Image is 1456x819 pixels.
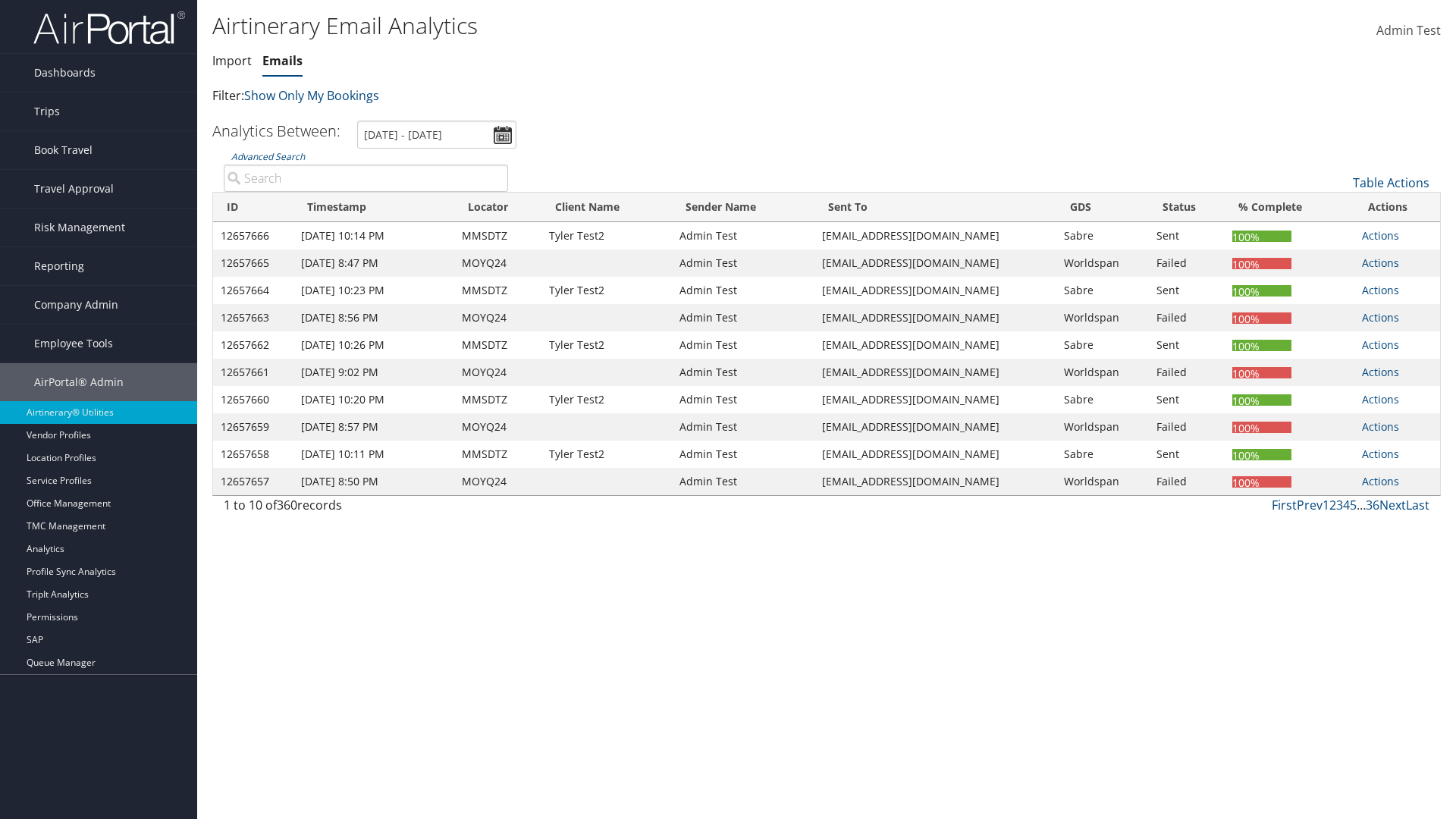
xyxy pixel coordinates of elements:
a: Actions [1362,310,1399,325]
td: Tyler Test2 [541,222,672,249]
div: 100% [1232,422,1291,433]
td: Sent [1149,441,1225,468]
td: [EMAIL_ADDRESS][DOMAIN_NAME] [814,277,1056,304]
a: Admin Test [1376,8,1441,55]
td: Sabre [1056,222,1149,249]
th: Locator [454,193,542,222]
div: 100% [1232,340,1291,351]
a: Show Only My Bookings [244,87,379,104]
td: Admin Test [672,359,814,386]
td: 12657664 [213,277,293,304]
td: Sabre [1056,277,1149,304]
div: 1 to 10 of records [224,496,508,522]
a: Import [212,52,252,69]
a: Last [1406,497,1429,513]
td: Admin Test [672,277,814,304]
span: Company Admin [34,286,118,324]
td: [DATE] 8:50 PM [293,468,454,495]
td: Worldspan [1056,304,1149,331]
td: MMSDTZ [454,222,542,249]
td: Admin Test [672,468,814,495]
th: ID: activate to sort column ascending [213,193,293,222]
td: Admin Test [672,222,814,249]
td: 12657659 [213,413,293,441]
a: Table Actions [1353,174,1429,191]
span: AirPortal® Admin [34,363,124,401]
th: GDS: activate to sort column ascending [1056,193,1149,222]
td: [EMAIL_ADDRESS][DOMAIN_NAME] [814,413,1056,441]
td: [EMAIL_ADDRESS][DOMAIN_NAME] [814,441,1056,468]
td: 12657663 [213,304,293,331]
input: Advanced Search [224,165,508,192]
td: 12657666 [213,222,293,249]
div: 100% [1232,231,1291,242]
td: 12657658 [213,441,293,468]
td: MOYQ24 [454,413,542,441]
td: Worldspan [1056,468,1149,495]
div: 100% [1232,394,1291,406]
a: Actions [1362,365,1399,379]
td: Worldspan [1056,249,1149,277]
a: Actions [1362,228,1399,243]
td: 12657661 [213,359,293,386]
a: Actions [1362,419,1399,434]
td: Tyler Test2 [541,331,672,359]
a: 1 [1323,497,1329,513]
td: [EMAIL_ADDRESS][DOMAIN_NAME] [814,222,1056,249]
td: MMSDTZ [454,441,542,468]
td: 12657665 [213,249,293,277]
td: [EMAIL_ADDRESS][DOMAIN_NAME] [814,359,1056,386]
a: Emails [262,52,303,69]
td: Admin Test [672,331,814,359]
a: 2 [1329,497,1336,513]
th: Status: activate to sort column ascending [1149,193,1225,222]
span: … [1357,497,1366,513]
span: Dashboards [34,54,96,92]
img: airportal-logo.png [33,10,185,45]
td: Failed [1149,249,1225,277]
span: Travel Approval [34,170,114,208]
a: Actions [1362,256,1399,270]
td: Worldspan [1056,359,1149,386]
input: [DATE] - [DATE] [357,121,516,149]
td: Failed [1149,304,1225,331]
div: 100% [1232,476,1291,488]
p: Filter: [212,86,1031,106]
a: 36 [1366,497,1379,513]
td: Sent [1149,331,1225,359]
td: Admin Test [672,441,814,468]
td: MOYQ24 [454,304,542,331]
span: Employee Tools [34,325,113,362]
th: Timestamp: activate to sort column ascending [293,193,454,222]
td: Sent [1149,277,1225,304]
div: 100% [1232,312,1291,324]
td: Admin Test [672,249,814,277]
td: Sabre [1056,331,1149,359]
td: MOYQ24 [454,359,542,386]
td: [DATE] 9:02 PM [293,359,454,386]
td: MMSDTZ [454,331,542,359]
td: Worldspan [1056,413,1149,441]
td: [DATE] 8:56 PM [293,304,454,331]
a: 5 [1350,497,1357,513]
span: Trips [34,93,60,130]
a: 3 [1336,497,1343,513]
a: Actions [1362,474,1399,488]
span: 360 [277,497,297,513]
div: 100% [1232,285,1291,297]
td: Admin Test [672,386,814,413]
td: [DATE] 10:26 PM [293,331,454,359]
td: Sabre [1056,386,1149,413]
div: 100% [1232,367,1291,378]
a: 4 [1343,497,1350,513]
td: [DATE] 10:23 PM [293,277,454,304]
a: Actions [1362,337,1399,352]
h1: Airtinerary Email Analytics [212,10,1031,42]
td: 12657660 [213,386,293,413]
td: [DATE] 8:47 PM [293,249,454,277]
td: 12657662 [213,331,293,359]
td: [EMAIL_ADDRESS][DOMAIN_NAME] [814,249,1056,277]
th: Client Name: activate to sort column ascending [541,193,672,222]
a: Prev [1297,497,1323,513]
a: Actions [1362,447,1399,461]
